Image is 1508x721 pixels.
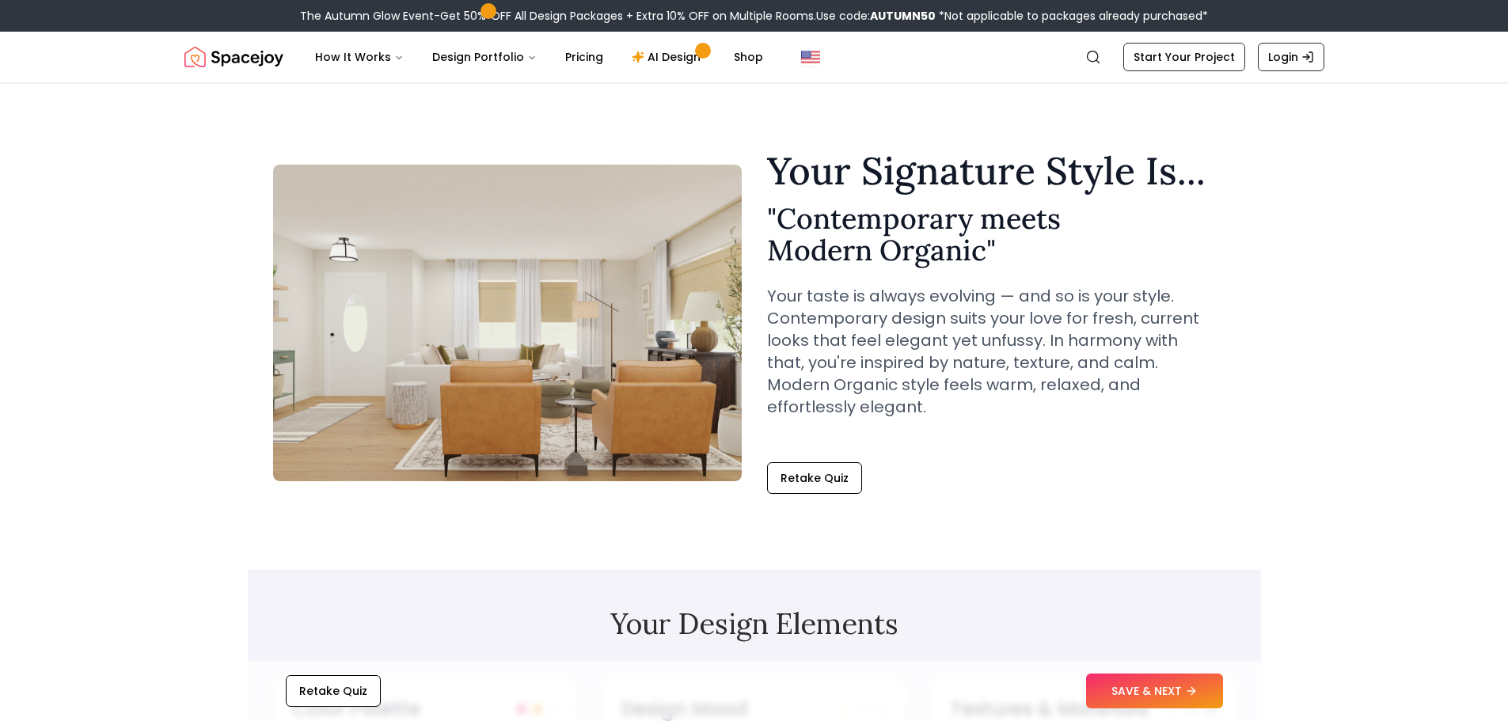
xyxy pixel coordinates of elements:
[870,8,936,24] b: AUTUMN50
[767,462,862,494] button: Retake Quiz
[553,41,616,73] a: Pricing
[767,285,1236,418] p: Your taste is always evolving — and so is your style. Contemporary design suits your love for fre...
[184,41,283,73] img: Spacejoy Logo
[420,41,549,73] button: Design Portfolio
[816,8,936,24] span: Use code:
[273,165,742,481] img: Contemporary meets Modern Organic Style Example
[184,32,1324,82] nav: Global
[767,203,1236,266] h2: " Contemporary meets Modern Organic "
[184,41,283,73] a: Spacejoy
[1086,674,1223,708] button: SAVE & NEXT
[1258,43,1324,71] a: Login
[721,41,776,73] a: Shop
[767,152,1236,190] h1: Your Signature Style Is...
[302,41,776,73] nav: Main
[286,675,381,707] button: Retake Quiz
[273,608,1236,639] h2: Your Design Elements
[619,41,718,73] a: AI Design
[300,8,1208,24] div: The Autumn Glow Event-Get 50% OFF All Design Packages + Extra 10% OFF on Multiple Rooms.
[801,47,820,66] img: United States
[302,41,416,73] button: How It Works
[1123,43,1245,71] a: Start Your Project
[936,8,1208,24] span: *Not applicable to packages already purchased*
